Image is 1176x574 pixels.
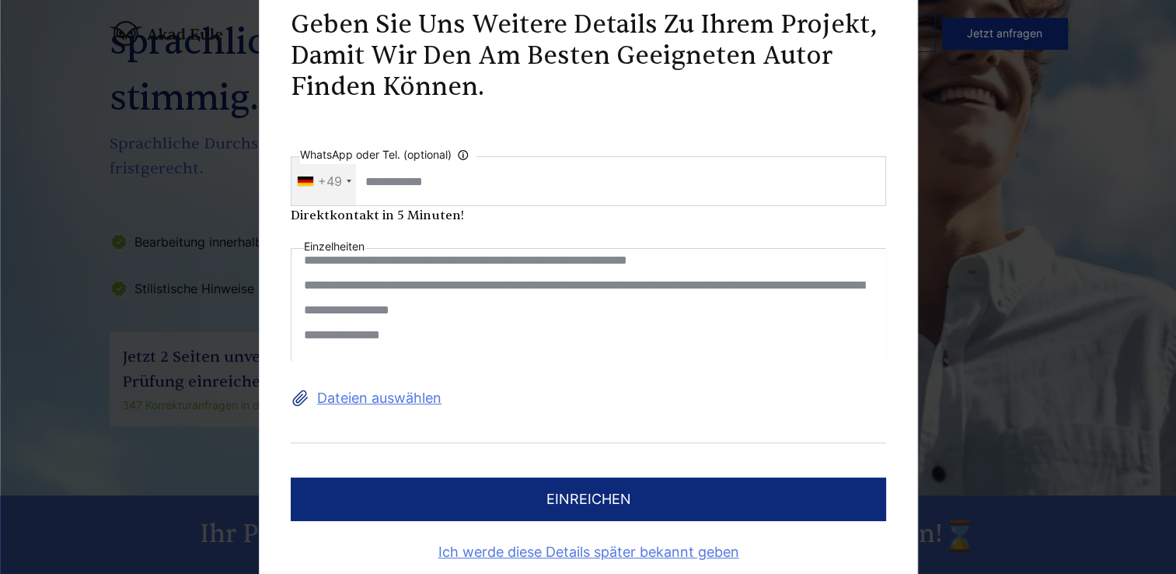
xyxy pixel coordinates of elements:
label: WhatsApp oder Tel. (optional) [300,145,476,164]
div: Direktkontakt in 5 Minuten! [291,206,886,225]
label: Dateien auswählen [291,386,886,411]
button: einreichen [291,478,886,521]
a: Ich werde diese Details später bekannt geben [291,540,886,565]
div: Telephone country code [291,157,356,205]
label: Einzelheiten [304,237,365,256]
h2: Geben Sie uns weitere Details zu Ihrem Projekt, damit wir den am besten geeigneten Autor finden k... [291,9,886,103]
div: +49 [318,169,342,194]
